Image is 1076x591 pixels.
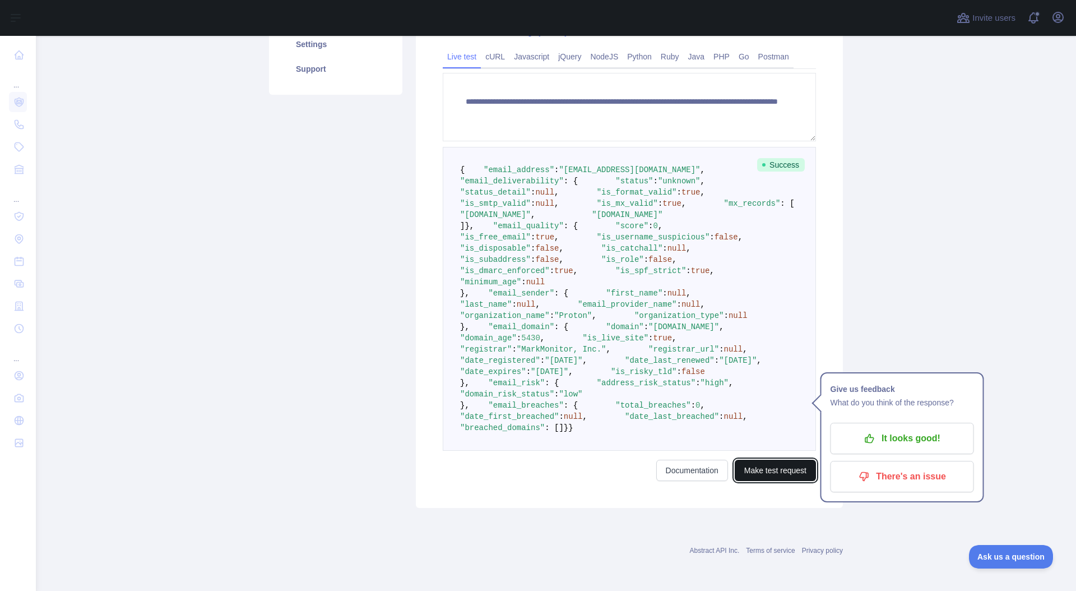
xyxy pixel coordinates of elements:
[648,221,653,230] span: :
[554,165,559,174] span: :
[460,390,554,399] span: "domain_risk_status"
[531,255,535,264] span: :
[460,266,550,275] span: "is_dmarc_enforced"
[701,165,705,174] span: ,
[460,188,531,197] span: "status_detail"
[554,233,559,242] span: ,
[517,334,521,343] span: :
[559,255,563,264] span: ,
[554,311,592,320] span: "Proton"
[535,255,559,264] span: false
[488,401,563,410] span: "email_breaches"
[715,233,738,242] span: false
[662,244,667,253] span: :
[488,378,545,387] span: "email_risk"
[969,545,1054,569] iframe: Toggle Customer Support
[656,460,728,481] a: Documentation
[701,401,705,410] span: ,
[653,177,658,186] span: :
[540,334,545,343] span: ,
[554,390,559,399] span: :
[535,188,554,197] span: null
[460,322,470,331] span: },
[667,289,687,298] span: null
[724,345,743,354] span: null
[972,12,1015,25] span: Invite users
[460,412,559,421] span: "date_first_breached"
[554,322,568,331] span: : {
[648,345,719,354] span: "registrar_url"
[719,322,723,331] span: ,
[535,199,554,208] span: null
[709,48,734,66] a: PHP
[526,367,531,376] span: :
[615,266,686,275] span: "is_spf_strict"
[672,255,676,264] span: ,
[597,378,695,387] span: "address_risk_status"
[802,547,843,555] a: Privacy policy
[282,57,389,81] a: Support
[564,221,578,230] span: : {
[460,278,521,287] span: "minimum_age"
[681,367,705,376] span: false
[653,221,658,230] span: 0
[9,182,27,204] div: ...
[564,412,583,421] span: null
[701,300,705,309] span: ,
[460,423,545,432] span: "breached_domains"
[729,311,748,320] span: null
[623,48,656,66] a: Python
[460,177,564,186] span: "email_deliverability"
[9,341,27,363] div: ...
[672,334,676,343] span: ,
[573,266,578,275] span: ,
[535,300,540,309] span: ,
[648,255,672,264] span: false
[709,266,714,275] span: ,
[535,233,554,242] span: true
[831,396,974,409] p: What do you think of the response?
[578,300,676,309] span: "email_provider_name"
[719,345,723,354] span: :
[606,322,643,331] span: "domain"
[686,244,690,253] span: ,
[691,266,710,275] span: true
[734,48,754,66] a: Go
[564,177,578,186] span: : {
[460,289,470,298] span: },
[460,165,465,174] span: {
[686,266,690,275] span: :
[460,244,531,253] span: "is_disposable"
[592,210,662,219] span: "[DOMAIN_NAME]"
[521,278,526,287] span: :
[648,334,653,343] span: :
[460,311,550,320] span: "organization_name"
[554,48,586,66] a: jQuery
[615,401,690,410] span: "total_breaches"
[695,378,700,387] span: :
[686,289,690,298] span: ,
[582,356,587,365] span: ,
[954,9,1018,27] button: Invite users
[568,367,573,376] span: ,
[695,401,700,410] span: 0
[625,356,715,365] span: "date_last_renewed"
[634,311,724,320] span: "organization_type"
[601,255,644,264] span: "is_role"
[564,423,568,432] span: }
[729,378,733,387] span: ,
[460,378,470,387] span: },
[460,367,526,376] span: "date_expires"
[443,48,481,66] a: Live test
[554,289,568,298] span: : {
[615,177,653,186] span: "status"
[611,367,677,376] span: "is_risky_tld"
[568,423,573,432] span: }
[460,255,531,264] span: "is_subaddress"
[701,378,729,387] span: "high"
[658,221,662,230] span: ,
[531,210,535,219] span: ,
[9,67,27,90] div: ...
[831,461,974,492] button: There's an issue
[839,429,966,448] p: It looks good!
